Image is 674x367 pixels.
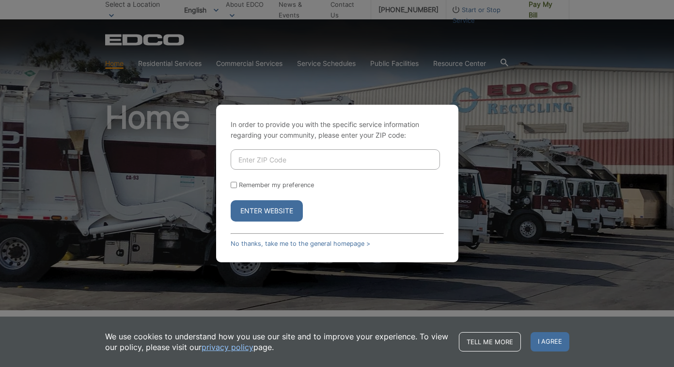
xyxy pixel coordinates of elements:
a: No thanks, take me to the general homepage > [231,240,370,247]
span: I agree [531,332,569,351]
p: In order to provide you with the specific service information regarding your community, please en... [231,119,444,141]
input: Enter ZIP Code [231,149,440,170]
button: Enter Website [231,200,303,222]
label: Remember my preference [239,181,314,189]
a: privacy policy [202,342,253,352]
a: Tell me more [459,332,521,351]
p: We use cookies to understand how you use our site and to improve your experience. To view our pol... [105,331,449,352]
